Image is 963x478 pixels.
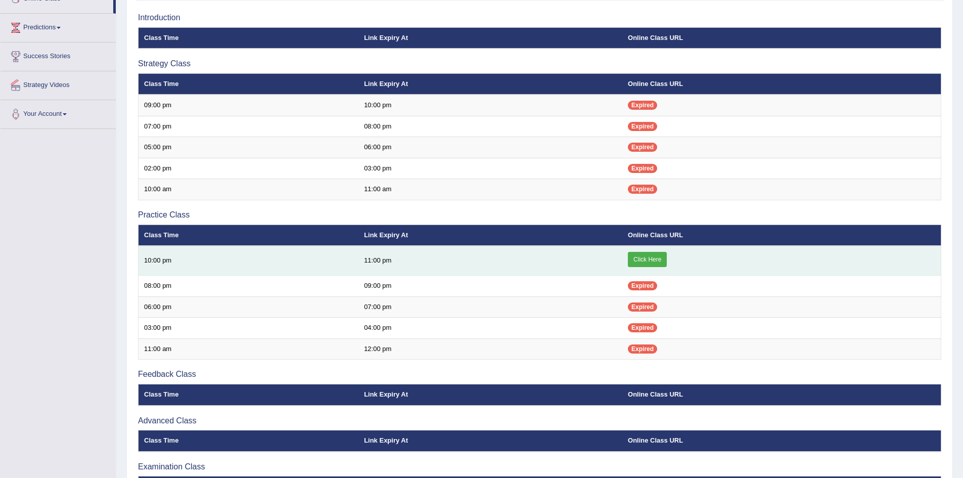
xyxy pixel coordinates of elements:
[358,225,622,246] th: Link Expiry At
[138,370,941,379] h3: Feedback Class
[358,27,622,49] th: Link Expiry At
[622,430,941,452] th: Online Class URL
[138,462,941,471] h3: Examination Class
[1,100,116,125] a: Your Account
[139,246,359,276] td: 10:00 pm
[139,137,359,158] td: 05:00 pm
[138,210,941,220] h3: Practice Class
[628,302,657,312] span: Expired
[628,143,657,152] span: Expired
[358,338,622,360] td: 12:00 pm
[1,42,116,68] a: Success Stories
[139,338,359,360] td: 11:00 am
[358,296,622,318] td: 07:00 pm
[628,164,657,173] span: Expired
[358,95,622,116] td: 10:00 pm
[622,225,941,246] th: Online Class URL
[1,14,116,39] a: Predictions
[628,122,657,131] span: Expired
[139,73,359,95] th: Class Time
[1,71,116,97] a: Strategy Videos
[139,276,359,297] td: 08:00 pm
[138,13,941,22] h3: Introduction
[138,416,941,425] h3: Advanced Class
[358,430,622,452] th: Link Expiry At
[358,73,622,95] th: Link Expiry At
[139,158,359,179] td: 02:00 pm
[139,430,359,452] th: Class Time
[358,137,622,158] td: 06:00 pm
[628,344,657,354] span: Expired
[139,225,359,246] th: Class Time
[139,116,359,137] td: 07:00 pm
[139,384,359,406] th: Class Time
[358,384,622,406] th: Link Expiry At
[628,323,657,332] span: Expired
[358,318,622,339] td: 04:00 pm
[358,179,622,200] td: 11:00 am
[139,318,359,339] td: 03:00 pm
[138,59,941,68] h3: Strategy Class
[622,73,941,95] th: Online Class URL
[628,281,657,290] span: Expired
[628,185,657,194] span: Expired
[628,252,667,267] a: Click Here
[358,116,622,137] td: 08:00 pm
[358,276,622,297] td: 09:00 pm
[622,384,941,406] th: Online Class URL
[139,296,359,318] td: 06:00 pm
[358,246,622,276] td: 11:00 pm
[139,179,359,200] td: 10:00 am
[628,101,657,110] span: Expired
[139,95,359,116] td: 09:00 pm
[622,27,941,49] th: Online Class URL
[358,158,622,179] td: 03:00 pm
[139,27,359,49] th: Class Time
